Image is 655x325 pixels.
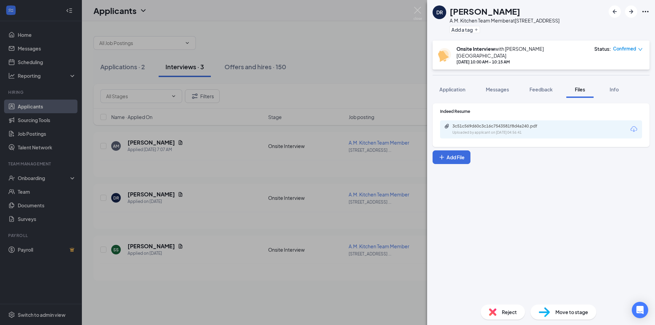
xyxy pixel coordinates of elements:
[433,150,470,164] button: Add FilePlus
[440,108,642,114] div: Indeed Resume
[594,45,611,52] div: Status :
[529,86,553,92] span: Feedback
[555,308,588,316] span: Move to stage
[625,5,637,18] button: ArrowRight
[452,123,548,129] div: 3c51c569d60c3c16c7543581f8d4a240.pdf
[450,26,480,33] button: PlusAdd a tag
[444,123,450,129] svg: Paperclip
[456,46,495,52] b: Onsite Interview
[436,9,443,16] div: DR
[610,86,619,92] span: Info
[575,86,585,92] span: Files
[627,8,635,16] svg: ArrowRight
[450,5,520,17] h1: [PERSON_NAME]
[456,59,587,65] div: [DATE] 10:00 AM - 10:15 AM
[450,17,559,24] div: A.M. Kitchen Team Member at [STREET_ADDRESS]
[444,123,555,135] a: Paperclip3c51c569d60c3c16c7543581f8d4a240.pdfUploaded by applicant on [DATE] 04:56:41
[452,130,555,135] div: Uploaded by applicant on [DATE] 04:56:41
[638,47,643,52] span: down
[613,45,636,52] span: Confirmed
[456,45,587,59] div: with [PERSON_NAME] [GEOGRAPHIC_DATA]
[502,308,517,316] span: Reject
[486,86,509,92] span: Messages
[632,302,648,318] div: Open Intercom Messenger
[439,86,465,92] span: Application
[630,125,638,133] svg: Download
[611,8,619,16] svg: ArrowLeftNew
[609,5,621,18] button: ArrowLeftNew
[641,8,650,16] svg: Ellipses
[438,154,445,161] svg: Plus
[474,28,478,32] svg: Plus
